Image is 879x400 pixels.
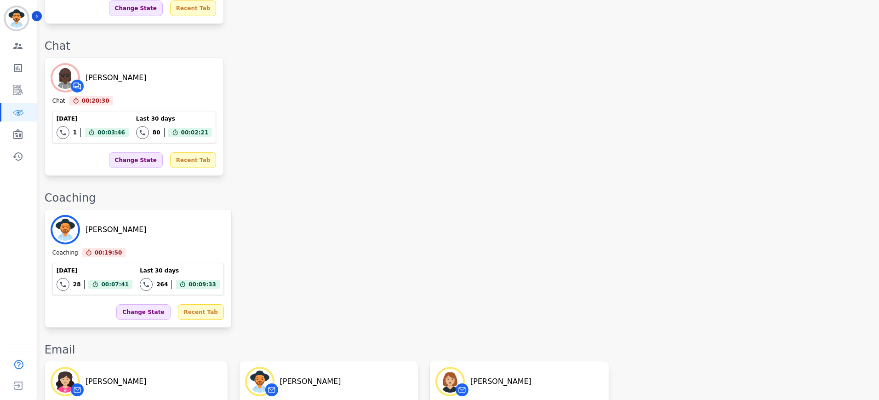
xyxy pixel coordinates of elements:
div: 28 [73,281,81,288]
div: [DATE] [57,267,132,274]
div: Change State [109,0,163,16]
div: Change State [116,304,170,320]
div: 80 [153,129,160,136]
div: [PERSON_NAME] [470,376,531,387]
div: [DATE] [57,115,129,122]
span: 00:09:33 [188,280,216,289]
div: [PERSON_NAME] [86,224,147,235]
div: Last 30 days [136,115,212,122]
div: [PERSON_NAME] [86,376,147,387]
img: Avatar [52,65,78,91]
img: Avatar [247,369,273,394]
img: Avatar [52,217,78,243]
div: Change State [109,152,163,168]
div: [PERSON_NAME] [86,72,147,83]
div: Last 30 days [140,267,220,274]
div: Coaching [45,191,870,205]
div: Recent Tab [178,304,224,320]
span: 00:03:46 [97,128,125,137]
div: [PERSON_NAME] [280,376,341,387]
div: 1 [73,129,77,136]
div: 264 [156,281,168,288]
div: Recent Tab [170,0,216,16]
div: Chat [52,97,65,105]
span: 00:20:30 [82,96,109,105]
div: Recent Tab [170,152,216,168]
div: Coaching [52,249,78,257]
span: 00:02:21 [181,128,209,137]
div: Email [45,342,870,357]
span: 00:19:50 [95,248,122,257]
img: Avatar [437,369,463,394]
div: Chat [45,39,870,53]
img: Bordered avatar [6,7,28,29]
span: 00:07:41 [101,280,129,289]
img: Avatar [52,369,78,394]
